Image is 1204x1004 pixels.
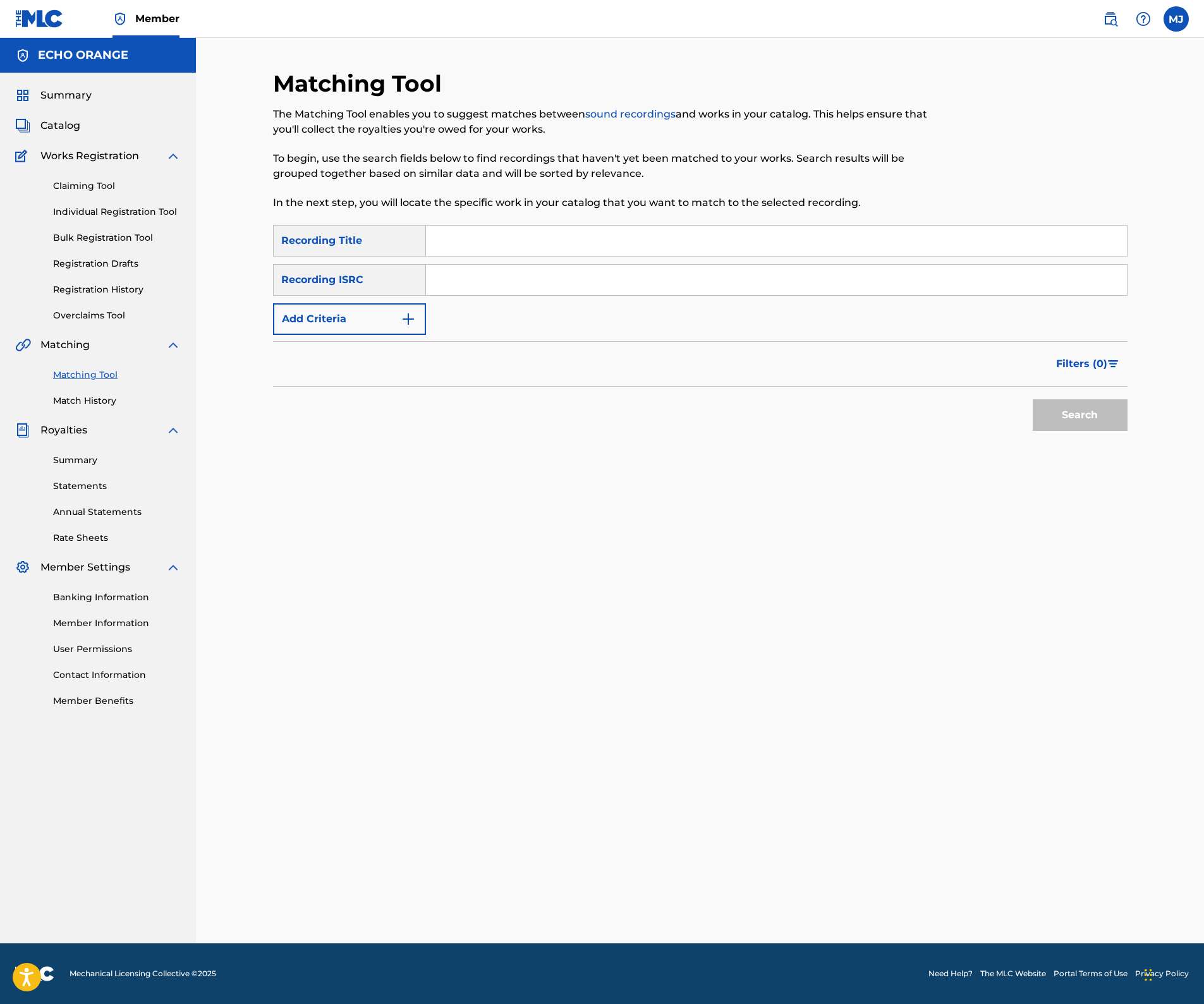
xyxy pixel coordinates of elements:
img: Catalog [15,118,30,133]
img: Accounts [15,48,30,63]
h2: Matching Tool [273,70,448,98]
a: Claiming Tool [53,179,181,193]
span: Filters ( 0 ) [1056,356,1107,372]
a: Match History [53,394,181,408]
img: expand [166,560,181,575]
div: Help [1131,6,1156,32]
img: search [1103,11,1118,27]
img: help [1136,11,1151,27]
span: Royalties [40,423,87,438]
a: Need Help? [928,968,973,979]
a: SummarySummary [15,88,92,103]
a: Registration Drafts [53,257,181,270]
a: Public Search [1098,6,1123,32]
a: Individual Registration Tool [53,205,181,219]
a: Overclaims Tool [53,309,181,322]
div: Widget de chat [1141,943,1204,1004]
span: Member Settings [40,560,130,575]
img: expand [166,148,181,164]
span: Mechanical Licensing Collective © 2025 [70,968,216,979]
iframe: Chat Widget [1141,943,1204,1004]
img: filter [1108,360,1119,368]
img: expand [166,337,181,353]
a: Member Information [53,617,181,630]
a: Contact Information [53,668,181,682]
a: Matching Tool [53,368,181,382]
img: expand [166,423,181,438]
a: Annual Statements [53,505,181,519]
p: The Matching Tool enables you to suggest matches between and works in your catalog. This helps en... [273,107,931,137]
a: User Permissions [53,643,181,656]
span: Catalog [40,118,80,133]
a: Registration History [53,283,181,296]
p: In the next step, you will locate the specific work in your catalog that you want to match to the... [273,195,931,210]
div: Glisser [1145,956,1152,994]
span: Works Registration [40,148,139,164]
a: sound recordings [585,108,676,120]
img: MLC Logo [15,9,64,28]
span: Matching [40,337,90,353]
span: Summary [40,88,92,103]
img: Matching [15,337,31,353]
a: Rate Sheets [53,531,181,545]
h5: ECHO ORANGE [38,48,128,63]
a: The MLC Website [980,968,1046,979]
img: logo [15,966,54,981]
button: Filters (0) [1049,348,1128,380]
p: To begin, use the search fields below to find recordings that haven't yet been matched to your wo... [273,151,931,181]
a: Privacy Policy [1135,968,1189,979]
a: Banking Information [53,591,181,604]
span: Member [135,11,179,26]
img: 9d2ae6d4665cec9f34b9.svg [401,311,416,327]
img: Works Registration [15,148,32,164]
a: CatalogCatalog [15,118,80,133]
img: Summary [15,88,30,103]
img: Member Settings [15,560,30,575]
a: Statements [53,480,181,493]
img: Royalties [15,423,30,438]
a: Member Benefits [53,694,181,708]
form: Search Form [273,225,1128,437]
div: User Menu [1164,6,1189,32]
a: Portal Terms of Use [1054,968,1128,979]
img: Top Rightsholder [112,11,128,27]
a: Bulk Registration Tool [53,231,181,245]
a: Summary [53,454,181,467]
iframe: Resource Center [1169,719,1204,824]
button: Add Criteria [273,303,426,335]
